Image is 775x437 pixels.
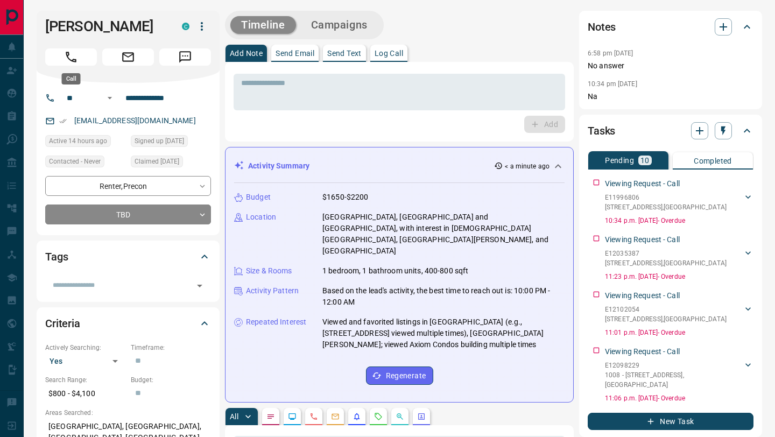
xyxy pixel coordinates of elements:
[588,91,753,102] p: Na
[45,176,211,196] div: Renter , Precon
[45,18,166,35] h1: [PERSON_NAME]
[103,91,116,104] button: Open
[102,48,154,66] span: Email
[49,156,101,167] span: Contacted - Never
[45,48,97,66] span: Call
[605,290,680,301] p: Viewing Request - Call
[605,358,753,392] div: E120982291008 - [STREET_ADDRESS],[GEOGRAPHIC_DATA]
[588,118,753,144] div: Tasks
[605,258,727,268] p: [STREET_ADDRESS] , [GEOGRAPHIC_DATA]
[417,412,426,421] svg: Agent Actions
[300,16,378,34] button: Campaigns
[62,73,81,84] div: Call
[605,234,680,245] p: Viewing Request - Call
[45,353,125,370] div: Yes
[45,205,211,224] div: TBD
[605,393,753,403] p: 11:06 p.m. [DATE] - Overdue
[322,316,565,350] p: Viewed and favorited listings in [GEOGRAPHIC_DATA] (e.g., [STREET_ADDRESS] viewed multiple times)...
[605,361,743,370] p: E12098229
[288,412,297,421] svg: Lead Browsing Activity
[246,192,271,203] p: Budget
[588,122,615,139] h2: Tasks
[59,117,67,125] svg: Email Verified
[246,285,299,297] p: Activity Pattern
[694,157,732,165] p: Completed
[234,156,565,176] div: Activity Summary< a minute ago
[605,216,753,225] p: 10:34 p.m. [DATE] - Overdue
[276,50,314,57] p: Send Email
[322,192,368,203] p: $1650-$2200
[588,50,633,57] p: 6:58 pm [DATE]
[246,212,276,223] p: Location
[266,412,275,421] svg: Notes
[396,412,404,421] svg: Opportunities
[246,265,292,277] p: Size & Rooms
[74,116,196,125] a: [EMAIL_ADDRESS][DOMAIN_NAME]
[309,412,318,421] svg: Calls
[640,157,650,164] p: 10
[605,193,727,202] p: E11996806
[605,302,753,326] div: E12102054[STREET_ADDRESS],[GEOGRAPHIC_DATA]
[588,413,753,430] button: New Task
[248,160,309,172] p: Activity Summary
[230,50,263,57] p: Add Note
[49,136,107,146] span: Active 14 hours ago
[605,246,753,270] div: E12035387[STREET_ADDRESS],[GEOGRAPHIC_DATA]
[605,328,753,337] p: 11:01 p.m. [DATE] - Overdue
[45,135,125,150] div: Tue Sep 16 2025
[45,244,211,270] div: Tags
[588,80,637,88] p: 10:34 pm [DATE]
[131,375,211,385] p: Budget:
[322,265,468,277] p: 1 bedroom, 1 bathroom units, 400-800 sqft
[588,18,616,36] h2: Notes
[605,157,634,164] p: Pending
[45,311,211,336] div: Criteria
[322,212,565,257] p: [GEOGRAPHIC_DATA], [GEOGRAPHIC_DATA] and [GEOGRAPHIC_DATA], with interest in [DEMOGRAPHIC_DATA][G...
[605,346,680,357] p: Viewing Request - Call
[45,343,125,353] p: Actively Searching:
[230,16,296,34] button: Timeline
[605,191,753,214] div: E11996806[STREET_ADDRESS],[GEOGRAPHIC_DATA]
[246,316,306,328] p: Repeated Interest
[45,248,68,265] h2: Tags
[605,202,727,212] p: [STREET_ADDRESS] , [GEOGRAPHIC_DATA]
[605,314,727,324] p: [STREET_ADDRESS] , [GEOGRAPHIC_DATA]
[159,48,211,66] span: Message
[131,135,211,150] div: Sat Mar 01 2025
[374,412,383,421] svg: Requests
[45,385,125,403] p: $800 - $4,100
[182,23,189,30] div: condos.ca
[192,278,207,293] button: Open
[45,315,80,332] h2: Criteria
[605,272,753,281] p: 11:23 p.m. [DATE] - Overdue
[588,14,753,40] div: Notes
[331,412,340,421] svg: Emails
[375,50,403,57] p: Log Call
[588,60,753,72] p: No answer
[135,136,184,146] span: Signed up [DATE]
[505,161,549,171] p: < a minute ago
[45,408,211,418] p: Areas Searched:
[230,413,238,420] p: All
[366,366,433,385] button: Regenerate
[605,249,727,258] p: E12035387
[322,285,565,308] p: Based on the lead's activity, the best time to reach out is: 10:00 PM - 12:00 AM
[131,343,211,353] p: Timeframe:
[135,156,179,167] span: Claimed [DATE]
[353,412,361,421] svg: Listing Alerts
[327,50,362,57] p: Send Text
[605,305,727,314] p: E12102054
[605,370,743,390] p: 1008 - [STREET_ADDRESS] , [GEOGRAPHIC_DATA]
[605,178,680,189] p: Viewing Request - Call
[131,156,211,171] div: Mon Mar 03 2025
[45,375,125,385] p: Search Range:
